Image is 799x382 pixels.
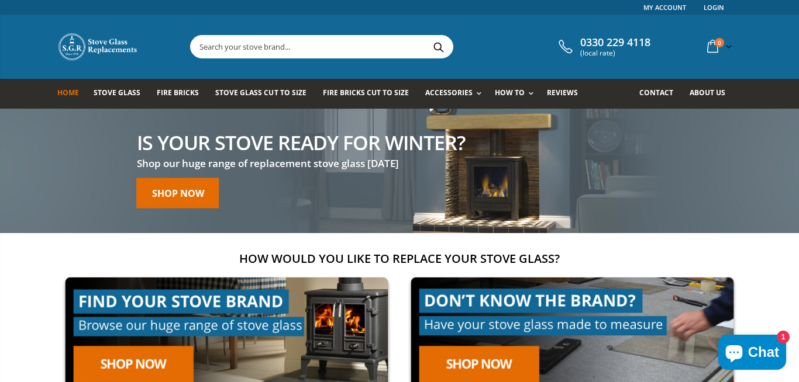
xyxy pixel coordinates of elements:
[495,79,539,109] a: How To
[547,88,578,98] span: Reviews
[191,36,584,58] input: Search your stove brand...
[690,79,734,109] a: About us
[215,88,306,98] span: Stove Glass Cut To Size
[425,88,473,98] span: Accessories
[57,79,88,109] a: Home
[137,178,219,208] a: Shop now
[137,132,465,152] h2: Is your stove ready for winter?
[702,35,734,58] a: 0
[425,79,487,109] a: Accessories
[425,36,452,58] button: Search
[137,157,465,170] h3: Shop our huge range of replacement stove glass [DATE]
[495,88,525,98] span: How To
[57,88,79,98] span: Home
[690,88,725,98] span: About us
[639,79,682,109] a: Contact
[580,49,650,57] span: (local rate)
[639,88,673,98] span: Contact
[57,251,742,266] h2: How would you like to replace your stove glass?
[215,79,315,109] a: Stove Glass Cut To Size
[547,79,587,109] a: Reviews
[94,88,140,98] span: Stove Glass
[323,88,409,98] span: Fire Bricks Cut To Size
[715,335,790,373] inbox-online-store-chat: Shopify online store chat
[323,79,418,109] a: Fire Bricks Cut To Size
[580,36,650,49] span: 0330 229 4118
[715,38,724,47] span: 0
[157,79,208,109] a: Fire Bricks
[57,32,139,61] img: Stove Glass Replacement
[157,88,199,98] span: Fire Bricks
[556,36,650,57] a: 0330 229 4118 (local rate)
[94,79,149,109] a: Stove Glass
